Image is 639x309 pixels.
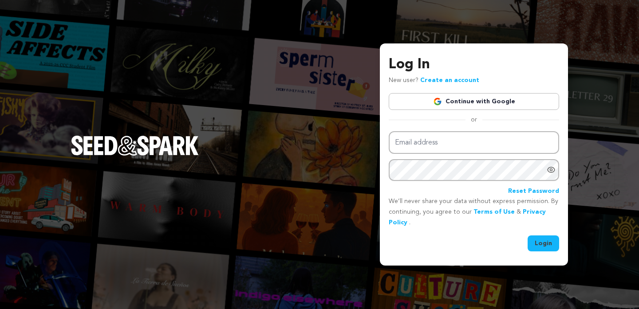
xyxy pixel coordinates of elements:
a: Create an account [420,77,479,83]
a: Reset Password [508,186,559,197]
span: or [465,115,482,124]
a: Privacy Policy [389,209,546,226]
a: Terms of Use [473,209,515,215]
p: We’ll never share your data without express permission. By continuing, you agree to our & . [389,196,559,228]
img: Google logo [433,97,442,106]
a: Show password as plain text. Warning: this will display your password on the screen. [547,165,556,174]
img: Seed&Spark Logo [71,136,199,155]
button: Login [528,235,559,251]
h3: Log In [389,54,559,75]
p: New user? [389,75,479,86]
input: Email address [389,131,559,154]
a: Seed&Spark Homepage [71,136,199,173]
a: Continue with Google [389,93,559,110]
